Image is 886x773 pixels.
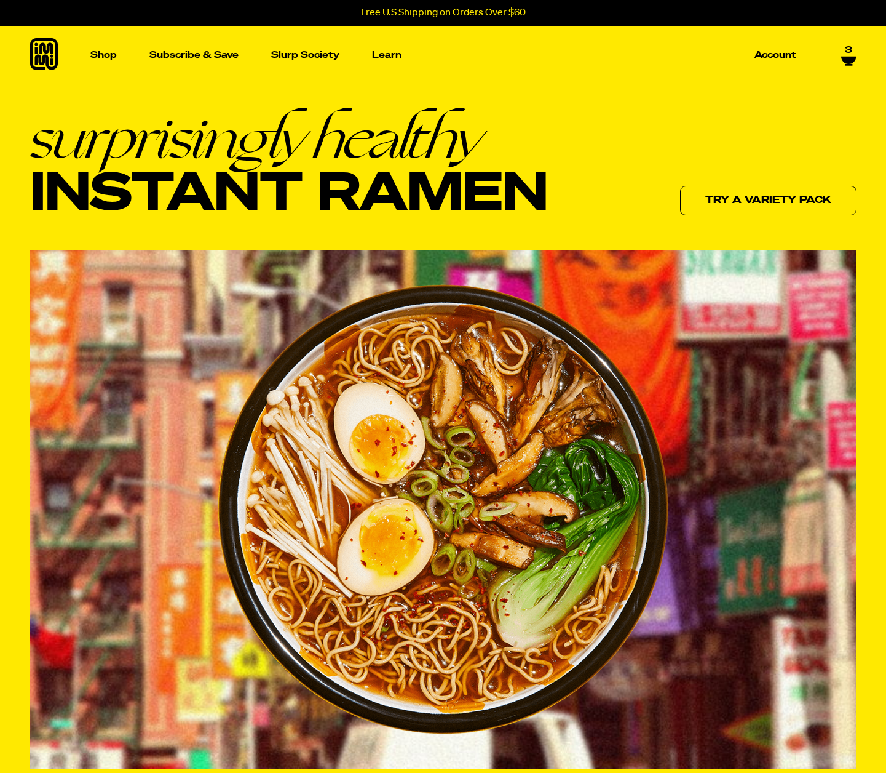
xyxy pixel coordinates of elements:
[90,50,117,60] p: Shop
[750,46,801,65] a: Account
[30,109,548,224] h1: Instant Ramen
[754,50,796,60] p: Account
[845,45,852,56] span: 3
[218,284,668,734] img: Ramen bowl
[367,26,406,84] a: Learn
[266,46,344,65] a: Slurp Society
[680,186,856,215] a: Try a variety pack
[372,50,401,60] p: Learn
[271,50,339,60] p: Slurp Society
[85,26,122,84] a: Shop
[361,7,526,18] p: Free U.S Shipping on Orders Over $60
[149,50,239,60] p: Subscribe & Save
[841,45,856,66] a: 3
[85,26,801,84] nav: Main navigation
[30,109,548,167] em: surprisingly healthy
[144,46,243,65] a: Subscribe & Save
